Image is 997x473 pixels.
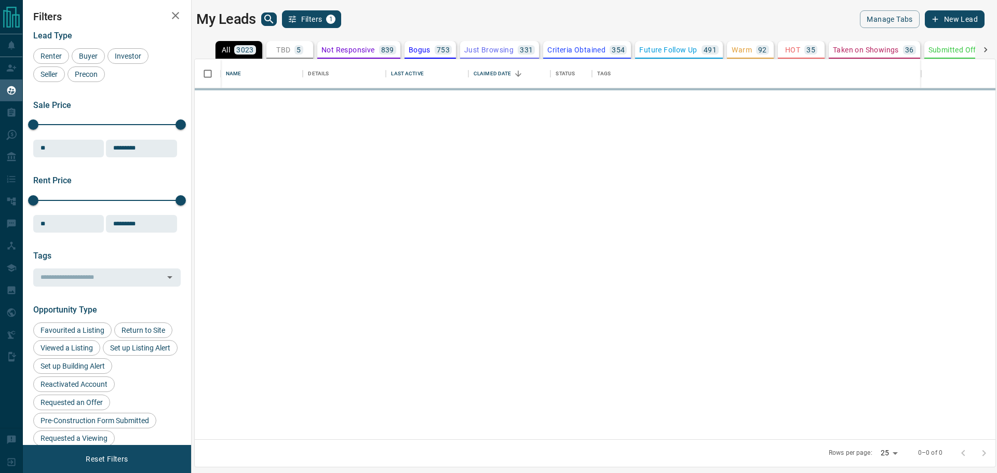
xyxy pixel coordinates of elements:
p: 354 [612,46,625,53]
span: Return to Site [118,326,169,334]
div: 25 [877,445,901,461]
span: 1 [327,16,334,23]
p: All [222,46,230,53]
button: search button [261,12,277,26]
p: 3023 [236,46,254,53]
p: Warm [732,46,752,53]
p: Not Responsive [321,46,375,53]
span: Requested an Offer [37,398,106,407]
div: Last Active [386,59,468,88]
div: Set up Listing Alert [103,340,178,356]
p: Bogus [409,46,430,53]
span: Seller [37,70,61,78]
div: Status [556,59,575,88]
p: 753 [437,46,450,53]
p: Criteria Obtained [547,46,605,53]
div: Pre-Construction Form Submitted [33,413,156,428]
p: 491 [704,46,717,53]
div: Name [226,59,241,88]
span: Reactivated Account [37,380,111,388]
button: Reset Filters [79,450,134,468]
span: Set up Listing Alert [106,344,174,352]
p: Submitted Offer [928,46,983,53]
div: Status [550,59,592,88]
button: New Lead [925,10,985,28]
button: Manage Tabs [860,10,919,28]
p: HOT [785,46,800,53]
button: Filters1 [282,10,342,28]
div: Investor [107,48,149,64]
p: TBD [276,46,290,53]
div: Requested an Offer [33,395,110,410]
span: Requested a Viewing [37,434,111,442]
span: Opportunity Type [33,305,97,315]
div: Last Active [391,59,423,88]
div: Seller [33,66,65,82]
div: Details [303,59,386,88]
div: Return to Site [114,322,172,338]
p: 331 [520,46,533,53]
p: 92 [758,46,767,53]
div: Claimed Date [468,59,550,88]
p: Just Browsing [464,46,514,53]
h2: Filters [33,10,181,23]
span: Renter [37,52,65,60]
div: Reactivated Account [33,376,115,392]
p: 839 [381,46,394,53]
div: Name [221,59,303,88]
h1: My Leads [196,11,256,28]
p: Taken on Showings [833,46,899,53]
div: Precon [68,66,105,82]
div: Viewed a Listing [33,340,100,356]
div: Details [308,59,329,88]
div: Favourited a Listing [33,322,112,338]
div: Tags [592,59,921,88]
span: Rent Price [33,175,72,185]
span: Sale Price [33,100,71,110]
span: Investor [111,52,145,60]
button: Open [163,270,177,285]
span: Lead Type [33,31,72,40]
div: Buyer [72,48,105,64]
p: Future Follow Up [639,46,697,53]
button: Sort [511,66,526,81]
div: Claimed Date [474,59,511,88]
div: Renter [33,48,69,64]
span: Tags [33,251,51,261]
span: Favourited a Listing [37,326,108,334]
span: Precon [71,70,101,78]
div: Tags [597,59,611,88]
div: Requested a Viewing [33,430,115,446]
span: Buyer [75,52,101,60]
div: Set up Building Alert [33,358,112,374]
span: Viewed a Listing [37,344,97,352]
span: Pre-Construction Form Submitted [37,416,153,425]
p: Rows per page: [829,449,872,457]
p: 0–0 of 0 [918,449,942,457]
span: Set up Building Alert [37,362,109,370]
p: 36 [905,46,914,53]
p: 5 [297,46,301,53]
p: 35 [806,46,815,53]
